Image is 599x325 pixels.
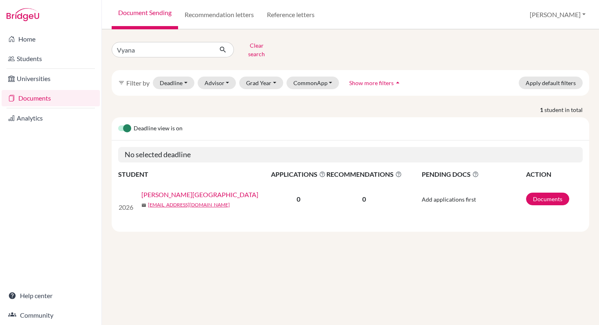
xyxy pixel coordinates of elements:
h5: No selected deadline [118,147,583,162]
i: filter_list [118,79,125,86]
button: Show more filtersarrow_drop_up [342,77,409,89]
input: Find student by name... [112,42,213,57]
i: arrow_drop_up [394,79,402,87]
a: [PERSON_NAME][GEOGRAPHIC_DATA] [178,186,276,206]
p: 2026 [119,201,171,211]
span: Deadline view is on [134,124,183,134]
b: 0 [297,196,300,204]
strong: 1 [540,105,544,114]
button: Advisor [198,77,236,89]
a: Documents [2,90,100,106]
span: Add applications first [422,197,476,204]
button: Grad Year [239,77,283,89]
span: mail [178,209,183,214]
button: [PERSON_NAME] [526,7,589,22]
span: PENDING DOCS [422,169,525,179]
a: Home [2,31,100,47]
th: STUDENT [118,169,271,180]
p: 0 [326,195,402,205]
a: Help center [2,288,100,304]
span: APPLICATIONS [271,169,326,179]
a: [EMAIL_ADDRESS][DOMAIN_NAME] [184,207,266,215]
img: Mohnani, Vyana [119,191,171,201]
a: Community [2,307,100,323]
a: Analytics [2,110,100,126]
span: Filter by [126,79,150,87]
span: Show more filters [349,79,394,86]
span: student in total [544,105,589,114]
a: Documents [526,194,569,206]
button: Deadline [153,77,194,89]
button: CommonApp [286,77,339,89]
th: ACTION [526,169,583,180]
a: Students [2,51,100,67]
span: RECOMMENDATIONS [326,169,402,179]
img: Bridge-U [7,8,39,21]
a: Universities [2,70,100,87]
button: Clear search [234,39,279,60]
button: Apply default filters [519,77,583,89]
